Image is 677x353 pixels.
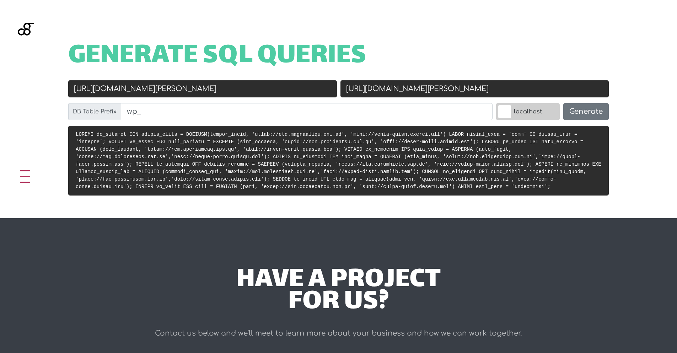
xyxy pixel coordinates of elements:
[121,103,493,120] input: wp_
[128,326,549,341] p: Contact us below and we’ll meet to learn more about your business and how we can work together.
[68,103,121,120] label: DB Table Prefix
[563,103,609,120] button: Generate
[128,269,549,314] div: have a project for us?
[340,80,609,97] input: New URL
[76,132,601,189] code: LOREMI do_sitamet CON adipis_elits = DOEIUSM(tempor_incid, 'utlab://etd.magnaaliqu.eni.ad', 'mini...
[68,80,337,97] input: Old URL
[18,23,34,76] img: Blackgate
[496,103,560,120] label: localhost
[68,46,366,68] span: Generate SQL Queries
